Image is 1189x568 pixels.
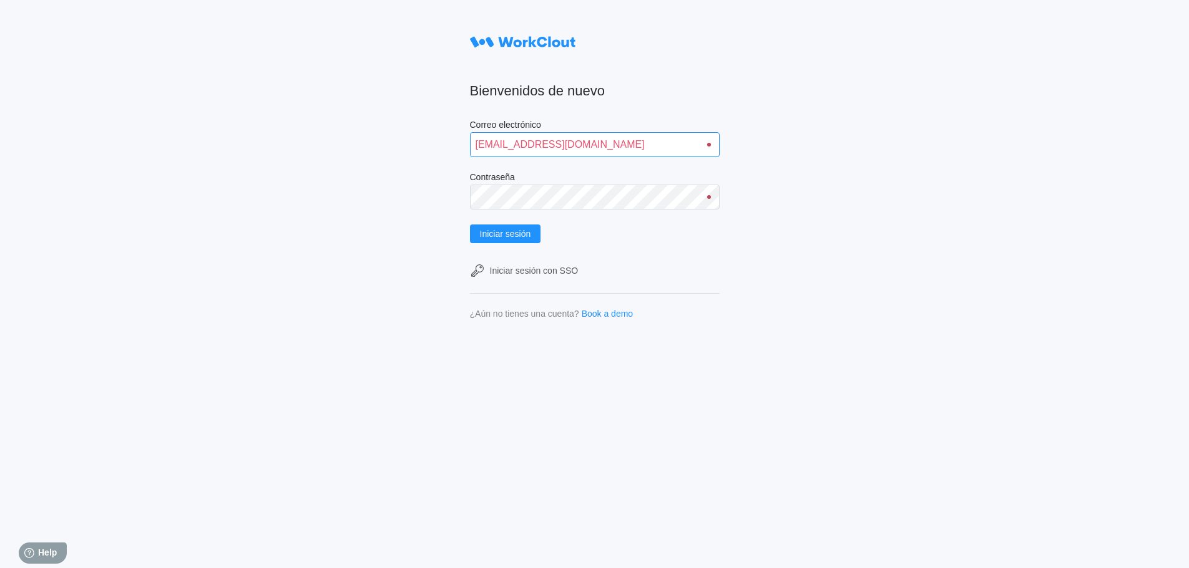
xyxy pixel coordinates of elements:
label: Correo electrónico [470,120,720,132]
a: Iniciar sesión con SSO [470,263,720,278]
span: Iniciar sesión [480,229,531,238]
label: Contraseña [470,172,720,185]
button: Iniciar sesión [470,224,541,243]
a: Book a demo [582,309,634,319]
div: Iniciar sesión con SSO [490,266,579,276]
h2: Bienvenidos de nuevo [470,82,720,100]
div: ¿Aún no tienes una cuenta? [470,309,579,319]
input: Enter your email [470,132,720,157]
